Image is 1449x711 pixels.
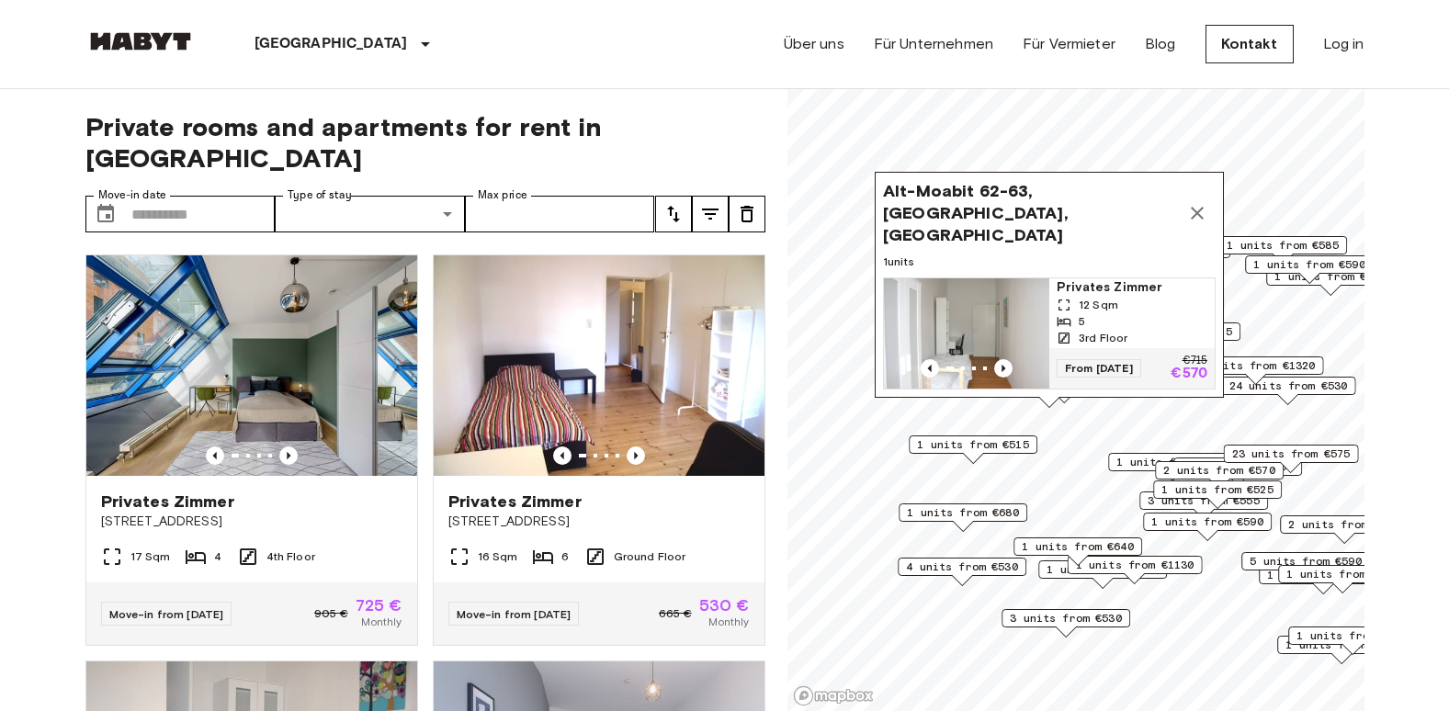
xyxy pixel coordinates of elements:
[1206,25,1294,63] a: Kontakt
[883,180,1179,246] span: Alt-Moabit 62-63, [GEOGRAPHIC_DATA], [GEOGRAPHIC_DATA]
[883,277,1216,389] a: Marketing picture of unit DE-01-107-05MPrevious imagePrevious imagePrivates Zimmer12 Sqm53rd Floo...
[86,255,417,476] img: Marketing picture of unit DE-01-010-002-01HF
[1143,513,1272,541] div: Map marker
[884,278,1049,389] img: Marketing picture of unit DE-01-107-05M
[1002,609,1130,638] div: Map marker
[729,196,765,232] button: tune
[875,172,1224,408] div: Map marker
[994,359,1013,378] button: Previous image
[1155,461,1284,490] div: Map marker
[614,548,686,565] span: Ground Floor
[361,614,402,630] span: Monthly
[457,607,572,621] span: Move-in from [DATE]
[793,685,874,706] a: Mapbox logo
[1151,513,1263,530] span: 1 units from €590
[448,513,750,531] span: [STREET_ADDRESS]
[1075,557,1194,573] span: 1 units from €1130
[478,548,518,565] span: 16 Sqm
[448,491,582,513] span: Privates Zimmer
[101,513,402,531] span: [STREET_ADDRESS]
[1227,237,1339,254] span: 1 units from €585
[1188,356,1323,385] div: Map marker
[255,33,408,55] p: [GEOGRAPHIC_DATA]
[692,196,729,232] button: tune
[917,436,1029,453] span: 1 units from €515
[1079,297,1118,313] span: 12 Sqm
[1223,445,1358,473] div: Map marker
[1047,561,1159,578] span: 1 units from €570
[921,359,939,378] button: Previous image
[553,446,572,465] button: Previous image
[907,504,1019,521] span: 1 units from €680
[1280,515,1409,544] div: Map marker
[356,597,402,614] span: 725 €
[1285,637,1398,653] span: 1 units from €610
[434,255,764,476] img: Marketing picture of unit DE-01-029-04M
[1013,537,1142,566] div: Map marker
[1057,278,1207,297] span: Privates Zimmer
[314,605,348,622] span: 905 €
[1220,377,1355,405] div: Map marker
[898,558,1026,586] div: Map marker
[899,503,1027,532] div: Map marker
[1253,256,1365,273] span: 1 units from €590
[214,548,221,565] span: 4
[708,614,749,630] span: Monthly
[1228,378,1347,394] span: 24 units from €530
[1278,565,1407,593] div: Map marker
[1288,626,1417,655] div: Map marker
[1182,355,1206,367] p: €715
[101,491,234,513] span: Privates Zimmer
[1079,313,1085,330] span: 5
[288,187,352,203] label: Type of stay
[1241,552,1370,581] div: Map marker
[784,33,844,55] a: Über uns
[130,548,171,565] span: 17 Sqm
[1277,636,1406,664] div: Map marker
[1120,323,1232,340] span: 1 units from €625
[883,254,1216,270] span: 1 units
[206,446,224,465] button: Previous image
[874,33,993,55] a: Für Unternehmen
[1196,357,1315,374] span: 1 units from €1320
[1116,454,1228,470] span: 1 units from €725
[1108,453,1237,481] div: Map marker
[1171,367,1207,381] p: €570
[659,605,692,622] span: 665 €
[98,187,166,203] label: Move-in date
[85,32,196,51] img: Habyt
[478,187,527,203] label: Max price
[1022,538,1134,555] span: 1 units from €640
[699,597,750,614] span: 530 €
[85,111,765,174] span: Private rooms and apartments for rent in [GEOGRAPHIC_DATA]
[85,254,418,646] a: Marketing picture of unit DE-01-010-002-01HFPrevious imagePrevious imagePrivates Zimmer[STREET_AD...
[1182,458,1294,475] span: 4 units from €605
[1079,330,1127,346] span: 3rd Floor
[1010,610,1122,626] span: 3 units from €530
[1161,481,1274,498] span: 1 units from €525
[1231,446,1350,462] span: 23 units from €575
[1057,359,1141,378] span: From [DATE]
[279,446,298,465] button: Previous image
[1148,492,1260,509] span: 3 units from €555
[561,548,569,565] span: 6
[1145,33,1176,55] a: Blog
[1218,236,1347,265] div: Map marker
[1173,457,1302,486] div: Map marker
[87,196,124,232] button: Choose date
[1067,556,1202,584] div: Map marker
[1139,491,1268,520] div: Map marker
[906,559,1018,575] span: 4 units from €530
[433,254,765,646] a: Marketing picture of unit DE-01-029-04MPrevious imagePrevious imagePrivates Zimmer[STREET_ADDRESS...
[1323,33,1364,55] a: Log in
[1250,553,1362,570] span: 5 units from €590
[1296,627,1409,644] span: 1 units from €510
[266,548,315,565] span: 4th Floor
[909,435,1037,464] div: Map marker
[1245,255,1374,284] div: Map marker
[1286,566,1398,582] span: 1 units from €790
[655,196,692,232] button: tune
[627,446,645,465] button: Previous image
[1112,322,1240,351] div: Map marker
[1153,480,1282,509] div: Map marker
